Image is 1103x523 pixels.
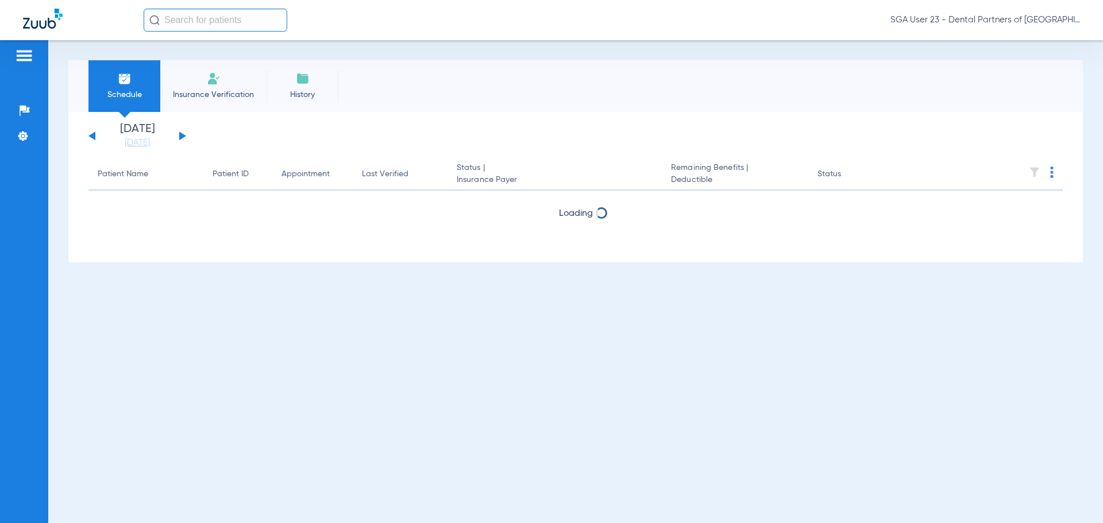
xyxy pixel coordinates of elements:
[149,15,160,25] img: Search Icon
[662,158,808,191] th: Remaining Benefits |
[118,72,132,86] img: Schedule
[169,89,258,100] span: Insurance Verification
[103,123,172,149] li: [DATE]
[144,9,287,32] input: Search for patients
[559,209,593,218] span: Loading
[808,158,886,191] th: Status
[23,9,63,29] img: Zuub Logo
[213,168,249,180] div: Patient ID
[275,89,330,100] span: History
[1050,166,1054,178] img: group-dot-blue.svg
[281,168,330,180] div: Appointment
[1029,166,1040,178] img: filter.svg
[362,168,438,180] div: Last Verified
[296,72,310,86] img: History
[98,168,148,180] div: Patient Name
[448,158,662,191] th: Status |
[98,168,194,180] div: Patient Name
[213,168,263,180] div: Patient ID
[207,72,221,86] img: Manual Insurance Verification
[890,14,1080,26] span: SGA User 23 - Dental Partners of [GEOGRAPHIC_DATA]-JESUP
[281,168,344,180] div: Appointment
[97,89,152,100] span: Schedule
[15,49,33,63] img: hamburger-icon
[103,137,172,149] a: [DATE]
[362,168,408,180] div: Last Verified
[671,174,799,186] span: Deductible
[457,174,653,186] span: Insurance Payer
